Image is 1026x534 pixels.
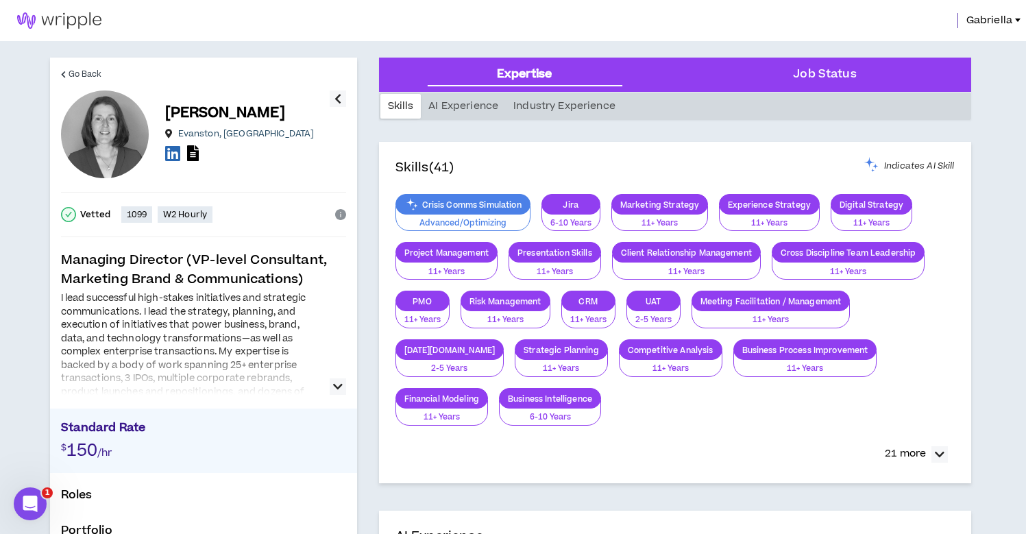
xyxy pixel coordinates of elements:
p: Client Relationship Management [613,247,760,258]
p: 11+ Years [620,217,700,230]
p: 11+ Years [517,266,592,278]
button: 11+ Years [561,302,615,328]
div: Skills [380,94,422,119]
button: 11+ Years [461,302,550,328]
p: 2-5 Years [635,314,672,326]
button: 11+ Years [515,351,608,377]
button: 11+ Years [772,254,925,280]
p: Advanced/Optimizing [404,217,522,230]
button: 6-10 Years [541,206,600,232]
div: Expertise [497,66,552,84]
p: 11+ Years [628,363,713,375]
button: 11+ Years [395,400,489,426]
button: 11+ Years [619,351,722,377]
p: 11+ Years [404,314,441,326]
p: Cross Discipline Team Leadership [772,247,924,258]
span: check-circle [61,207,76,222]
p: Competitive Analysis [620,345,722,355]
p: 11+ Years [840,217,903,230]
p: Digital Strategy [831,199,912,210]
p: 11+ Years [404,266,489,278]
p: 21 more [885,446,926,461]
span: 150 [66,439,97,463]
p: 11+ Years [621,266,752,278]
p: W2 Hourly [163,209,207,220]
p: Standard Rate [61,420,346,440]
div: Margo D. [61,90,149,178]
span: 1 [42,487,53,498]
p: Business Process Improvement [734,345,877,355]
p: Risk Management [461,296,550,306]
p: Strategic Planning [515,345,607,355]
p: Jira [542,199,600,210]
div: I lead successful high-stakes initiatives and strategic communications. I lead the strategy, plan... [61,292,321,413]
span: info-circle [335,209,346,220]
p: Marketing Strategy [612,199,708,210]
p: 6-10 Years [550,217,591,230]
button: 11+ Years [611,206,709,232]
button: 11+ Years [509,254,601,280]
h4: Skills (41) [395,158,454,178]
p: [PERSON_NAME] [165,104,286,123]
p: Crisis Comms Simulation [396,199,530,210]
p: 11+ Years [404,411,480,424]
p: Presentation Skills [509,247,600,258]
p: Experience Strategy [720,199,819,210]
p: 6-10 Years [508,411,592,424]
p: Roles [61,487,346,509]
button: 11+ Years [395,254,498,280]
div: Industry Experience [506,94,623,119]
p: 11+ Years [469,314,541,326]
span: Gabriella [966,13,1012,28]
span: /hr [97,446,112,460]
p: 1099 [127,209,147,220]
span: $ [61,441,66,454]
span: Indicates AI Skill [884,160,955,171]
iframe: Intercom live chat [14,487,47,520]
button: 11+ Years [395,302,450,328]
button: Advanced/Optimizing [395,206,530,232]
p: Vetted [80,209,111,220]
div: AI Experience [421,94,506,119]
button: 6-10 Years [499,400,601,426]
p: 11+ Years [742,363,868,375]
button: 11+ Years [733,351,877,377]
p: [DATE][DOMAIN_NAME] [396,345,504,355]
button: 21 more [878,442,955,467]
p: 11+ Years [781,266,916,278]
p: Financial Modeling [396,393,488,404]
p: UAT [627,296,680,306]
p: Meeting Facilitation / Management [692,296,850,306]
p: Project Management [396,247,498,258]
p: Managing Director (VP-level Consultant, Marketing Brand & Communications) [61,251,346,289]
span: Go Back [69,68,102,81]
button: 11+ Years [719,206,820,232]
p: PMO [396,296,449,306]
a: Go Back [61,58,102,90]
button: 2-5 Years [626,302,681,328]
button: 11+ Years [831,206,912,232]
p: 11+ Years [728,217,811,230]
p: Evanston , [GEOGRAPHIC_DATA] [178,128,315,139]
p: 11+ Years [570,314,607,326]
div: Job Status [793,66,856,84]
p: 2-5 Years [404,363,496,375]
button: 11+ Years [692,302,851,328]
p: 11+ Years [700,314,842,326]
button: 11+ Years [612,254,761,280]
p: CRM [562,296,615,306]
p: Business Intelligence [500,393,600,404]
p: 11+ Years [524,363,599,375]
button: 2-5 Years [395,351,504,377]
